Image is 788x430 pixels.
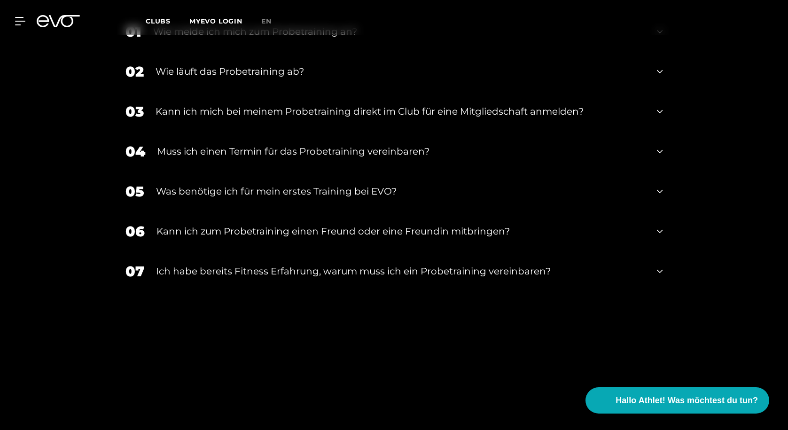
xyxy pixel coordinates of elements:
[156,104,646,118] div: Kann ich mich bei meinem Probetraining direkt im Club für eine Mitgliedschaft anmelden?
[616,394,758,407] span: Hallo Athlet! Was möchtest du tun?
[156,264,646,278] div: Ich habe bereits Fitness Erfahrung, warum muss ich ein Probetraining vereinbaren?
[585,387,769,414] button: Hallo Athlet! Was möchtest du tun?
[156,64,646,78] div: Wie läuft das Probetraining ab?
[125,261,144,282] div: 07
[125,61,144,82] div: 02
[156,224,646,238] div: Kann ich zum Probetraining einen Freund oder eine Freundin mitbringen?
[261,16,283,27] a: en
[146,16,189,25] a: Clubs
[156,184,646,198] div: Was benötige ich für mein erstes Training bei EVO?
[189,17,242,25] a: MYEVO LOGIN
[261,17,272,25] span: en
[157,144,646,158] div: Muss ich einen Termin für das Probetraining vereinbaren?
[125,141,145,162] div: 04
[125,221,145,242] div: 06
[146,17,171,25] span: Clubs
[125,181,144,202] div: 05
[125,101,144,122] div: 03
